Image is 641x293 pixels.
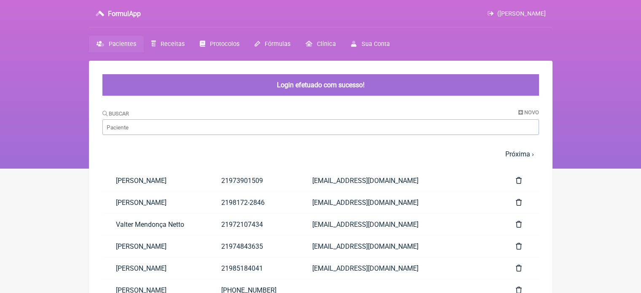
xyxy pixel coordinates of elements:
[102,145,539,163] nav: pager
[299,170,502,191] a: [EMAIL_ADDRESS][DOMAIN_NAME]
[109,40,136,48] span: Pacientes
[298,36,343,52] a: Clínica
[208,192,299,213] a: 2198172-2846
[299,192,502,213] a: [EMAIL_ADDRESS][DOMAIN_NAME]
[102,74,539,96] div: Login efetuado com sucesso!
[299,236,502,257] a: [EMAIL_ADDRESS][DOMAIN_NAME]
[247,36,298,52] a: Fórmulas
[144,36,192,52] a: Receitas
[108,10,141,18] h3: FormulApp
[102,110,129,117] label: Buscar
[208,258,299,279] a: 21985184041
[299,258,502,279] a: [EMAIL_ADDRESS][DOMAIN_NAME]
[497,10,546,17] span: ([PERSON_NAME]
[210,40,239,48] span: Protocolos
[362,40,390,48] span: Sua Conta
[317,40,336,48] span: Clínica
[102,214,208,235] a: Valter Mendonça Netto
[208,236,299,257] a: 21974843635
[524,109,539,116] span: Novo
[102,258,208,279] a: [PERSON_NAME]
[102,236,208,257] a: [PERSON_NAME]
[518,109,539,116] a: Novo
[89,36,144,52] a: Pacientes
[102,119,539,135] input: Paciente
[299,214,502,235] a: [EMAIL_ADDRESS][DOMAIN_NAME]
[208,170,299,191] a: 21973901509
[102,170,208,191] a: [PERSON_NAME]
[102,192,208,213] a: [PERSON_NAME]
[505,150,534,158] a: Próxima ›
[343,36,397,52] a: Sua Conta
[161,40,185,48] span: Receitas
[192,36,247,52] a: Protocolos
[488,10,545,17] a: ([PERSON_NAME]
[208,214,299,235] a: 21972107434
[265,40,290,48] span: Fórmulas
